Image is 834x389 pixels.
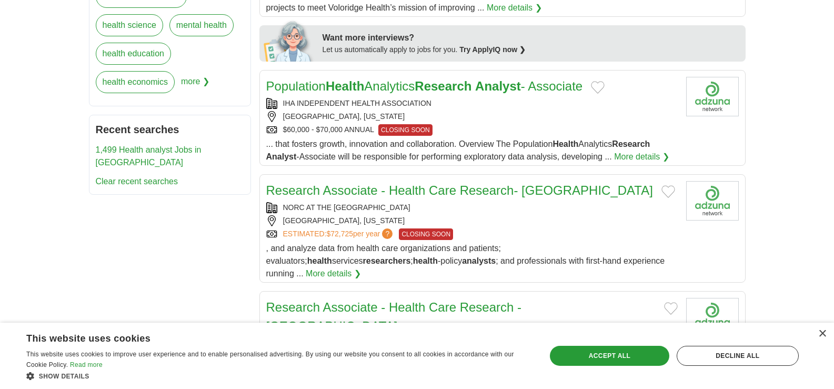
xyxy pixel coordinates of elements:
button: Add to favorite jobs [661,185,675,198]
span: Show details [39,373,89,380]
span: ? [382,228,393,239]
strong: health [413,256,438,265]
a: mental health [169,14,234,36]
div: IHA INDEPENDENT HEALTH ASSOCIATION [266,98,678,109]
div: [GEOGRAPHIC_DATA], [US_STATE] [266,111,678,122]
a: PopulationHealthAnalyticsResearch Analyst- Associate [266,79,583,93]
a: health science [96,14,163,36]
strong: analysts [462,256,496,265]
a: More details ❯ [614,151,669,163]
span: ... that fosters growth, innovation and collaboration. Overview The Population Analytics -Associa... [266,139,650,161]
a: health economics [96,71,175,93]
img: Company logo [686,77,739,116]
button: Add to favorite jobs [664,302,678,315]
strong: Analyst [475,79,521,93]
strong: researchers [363,256,411,265]
div: Let us automatically apply to jobs for you. [323,44,739,55]
a: Research Associate - Health Care Research - [GEOGRAPHIC_DATA] [266,300,522,333]
span: CLOSING SOON [378,124,433,136]
div: Close [818,330,826,338]
div: Show details [26,371,531,381]
div: NORC AT THE [GEOGRAPHIC_DATA] [266,202,678,213]
strong: health [307,256,332,265]
strong: Research [415,79,471,93]
strong: Research [612,139,650,148]
img: Company logo [686,181,739,221]
a: Try ApplyIQ now ❯ [459,45,526,54]
span: CLOSING SOON [399,228,453,240]
span: more ❯ [181,71,209,99]
div: Want more interviews? [323,32,739,44]
span: $72,725 [326,230,353,238]
a: More details ❯ [306,267,361,280]
span: This website uses cookies to improve user experience and to enable personalised advertising. By u... [26,351,514,368]
div: Decline all [677,346,799,366]
div: Accept all [550,346,669,366]
span: , and analyze data from health care organizations and patients; evaluators; services ; -policy ; ... [266,244,665,278]
strong: Health [326,79,364,93]
h2: Recent searches [96,122,244,137]
a: 1,499 Health analyst Jobs in [GEOGRAPHIC_DATA] [96,145,202,167]
div: $60,000 - $70,000 ANNUAL [266,124,678,136]
a: Research Associate - Health Care Research- [GEOGRAPHIC_DATA] [266,183,653,197]
div: This website uses cookies [26,329,505,345]
div: [GEOGRAPHIC_DATA], [US_STATE] [266,215,678,226]
a: health education [96,43,171,65]
a: Read more, opens a new window [70,361,103,368]
img: Company logo [686,298,739,337]
strong: Analyst [266,152,297,161]
a: ESTIMATED:$72,725per year? [283,228,395,240]
img: apply-iq-scientist.png [264,19,315,62]
strong: Health [552,139,578,148]
a: Clear recent searches [96,177,178,186]
button: Add to favorite jobs [591,81,605,94]
a: More details ❯ [487,2,542,14]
